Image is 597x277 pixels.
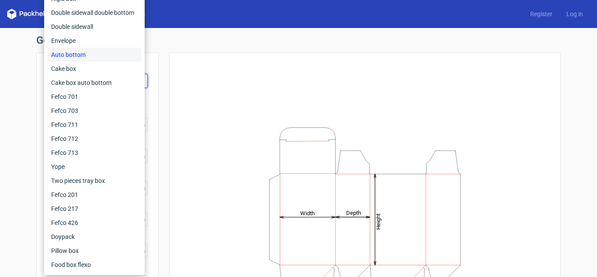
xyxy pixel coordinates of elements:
[48,230,141,244] div: Doypack
[48,48,141,62] div: Auto bottom
[559,10,590,18] a: Log in
[48,258,141,272] div: Food box flexo
[48,244,141,258] div: Pillow box
[48,76,141,90] div: Cake box auto bottom
[48,132,141,146] div: Fefco 712
[346,210,361,216] tspan: Depth
[48,34,141,48] div: Envelope
[48,104,141,118] div: Fefco 703
[523,10,559,18] a: Register
[48,188,141,202] div: Fefco 201
[48,146,141,160] div: Fefco 713
[300,210,315,216] tspan: Width
[48,174,141,188] div: Two pieces tray box
[48,90,141,104] div: Fefco 701
[48,62,141,76] div: Cake box
[48,160,141,174] div: Yope
[48,118,141,132] div: Fefco 711
[48,202,141,216] div: Fefco 217
[36,35,561,46] h1: Generate new dieline
[48,20,141,34] div: Double sidewall
[48,6,141,20] div: Double sidewall double bottom
[48,216,141,230] div: Fefco 426
[375,213,382,229] tspan: Height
